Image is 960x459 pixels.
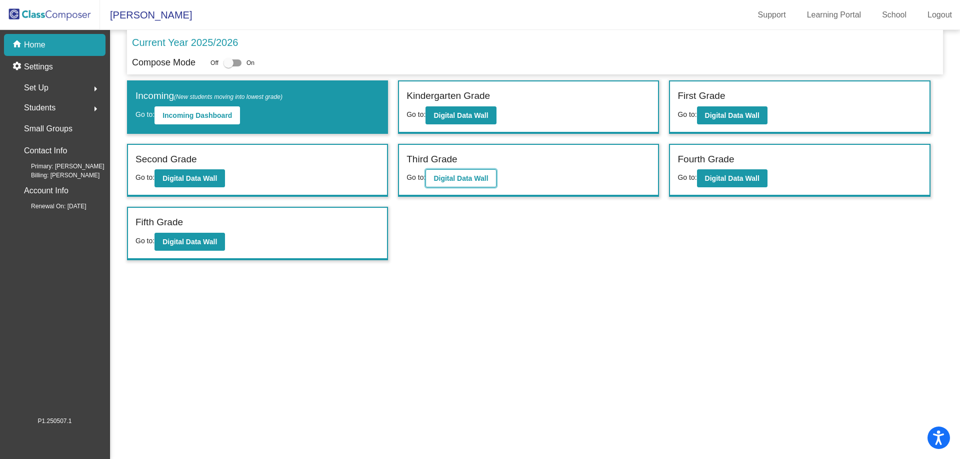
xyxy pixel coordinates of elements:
[406,152,457,167] label: Third Grade
[89,103,101,115] mat-icon: arrow_right
[135,173,154,181] span: Go to:
[705,111,759,119] b: Digital Data Wall
[15,162,104,171] span: Primary: [PERSON_NAME]
[24,81,48,95] span: Set Up
[162,238,217,246] b: Digital Data Wall
[135,215,183,230] label: Fifth Grade
[135,89,282,103] label: Incoming
[406,89,490,103] label: Kindergarten Grade
[677,89,725,103] label: First Grade
[154,233,225,251] button: Digital Data Wall
[750,7,794,23] a: Support
[89,83,101,95] mat-icon: arrow_right
[919,7,960,23] a: Logout
[135,237,154,245] span: Go to:
[24,122,72,136] p: Small Groups
[15,202,86,211] span: Renewal On: [DATE]
[406,173,425,181] span: Go to:
[433,111,488,119] b: Digital Data Wall
[154,169,225,187] button: Digital Data Wall
[12,39,24,51] mat-icon: home
[162,174,217,182] b: Digital Data Wall
[24,39,45,51] p: Home
[406,110,425,118] span: Go to:
[24,101,55,115] span: Students
[425,169,496,187] button: Digital Data Wall
[174,93,282,100] span: (New students moving into lowest grade)
[697,169,767,187] button: Digital Data Wall
[135,152,197,167] label: Second Grade
[154,106,240,124] button: Incoming Dashboard
[425,106,496,124] button: Digital Data Wall
[677,110,696,118] span: Go to:
[24,61,53,73] p: Settings
[874,7,914,23] a: School
[246,58,254,67] span: On
[799,7,869,23] a: Learning Portal
[12,61,24,73] mat-icon: settings
[697,106,767,124] button: Digital Data Wall
[132,35,238,50] p: Current Year 2025/2026
[162,111,232,119] b: Incoming Dashboard
[705,174,759,182] b: Digital Data Wall
[15,171,99,180] span: Billing: [PERSON_NAME]
[210,58,218,67] span: Off
[433,174,488,182] b: Digital Data Wall
[135,110,154,118] span: Go to:
[100,7,192,23] span: [PERSON_NAME]
[677,173,696,181] span: Go to:
[132,56,195,69] p: Compose Mode
[24,184,68,198] p: Account Info
[24,144,67,158] p: Contact Info
[677,152,734,167] label: Fourth Grade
